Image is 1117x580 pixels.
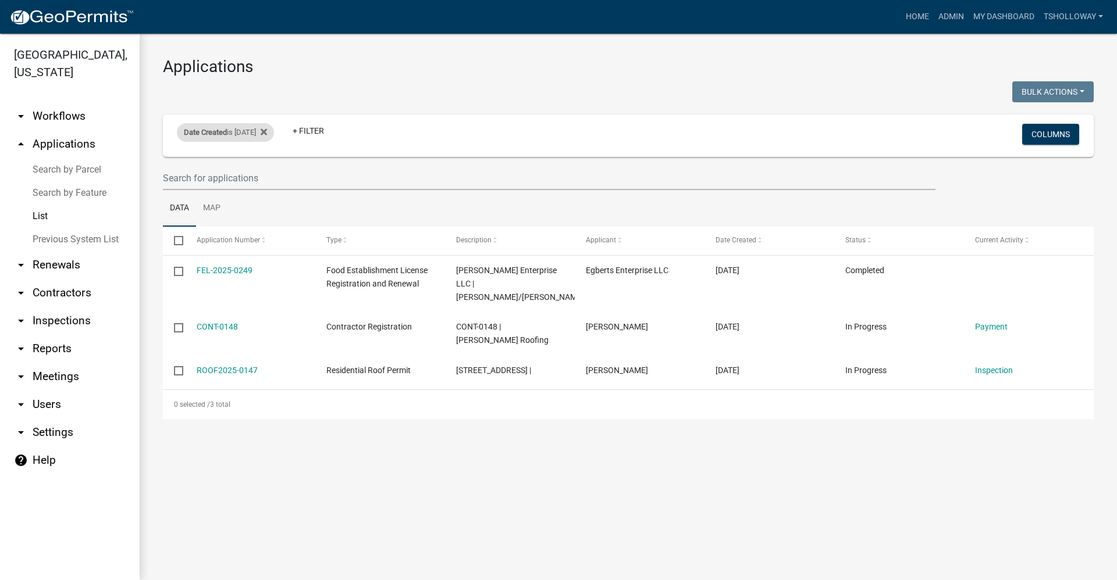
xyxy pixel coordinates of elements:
[197,266,252,275] a: FEL-2025-0249
[163,57,1094,77] h3: Applications
[964,227,1094,255] datatable-header-cell: Current Activity
[14,453,28,467] i: help
[326,322,412,331] span: Contractor Registration
[456,266,584,302] span: Egbert Enterprise LLC | Daniel Egbert/kirk Weitholter
[185,227,315,255] datatable-header-cell: Application Number
[975,322,1008,331] a: Payment
[326,366,411,375] span: Residential Roof Permit
[586,322,648,331] span: Leroy
[14,137,28,151] i: arrow_drop_up
[14,314,28,328] i: arrow_drop_down
[14,258,28,272] i: arrow_drop_down
[14,370,28,384] i: arrow_drop_down
[14,109,28,123] i: arrow_drop_down
[1012,81,1094,102] button: Bulk Actions
[586,366,648,375] span: Jon Baker
[716,266,739,275] span: 09/10/2025
[14,286,28,300] i: arrow_drop_down
[456,366,531,375] span: 855 S 8TH ST |
[845,266,884,275] span: Completed
[975,366,1013,375] a: Inspection
[14,398,28,411] i: arrow_drop_down
[163,166,935,190] input: Search for applications
[586,266,668,275] span: Egberts Enterprise LLC
[716,322,739,331] span: 09/10/2025
[456,322,549,345] span: CONT-0148 | Schmucker Roofing
[184,128,227,137] span: Date Created
[14,342,28,356] i: arrow_drop_down
[834,227,964,255] datatable-header-cell: Status
[575,227,705,255] datatable-header-cell: Applicant
[197,236,260,244] span: Application Number
[969,6,1039,28] a: My Dashboard
[177,123,274,142] div: is [DATE]
[445,227,575,255] datatable-header-cell: Description
[196,190,227,227] a: Map
[456,236,492,244] span: Description
[586,236,616,244] span: Applicant
[975,236,1023,244] span: Current Activity
[326,236,341,244] span: Type
[197,322,238,331] a: CONT-0148
[163,227,185,255] datatable-header-cell: Select
[174,400,210,409] span: 0 selected /
[934,6,969,28] a: Admin
[901,6,934,28] a: Home
[163,390,1094,419] div: 3 total
[705,227,834,255] datatable-header-cell: Date Created
[1039,6,1108,28] a: tsholloway
[716,366,739,375] span: 09/10/2025
[315,227,444,255] datatable-header-cell: Type
[197,366,258,375] a: ROOF2025-0147
[845,236,866,244] span: Status
[283,120,333,141] a: + Filter
[845,366,887,375] span: In Progress
[163,190,196,227] a: Data
[1022,124,1079,145] button: Columns
[845,322,887,331] span: In Progress
[14,425,28,439] i: arrow_drop_down
[326,266,428,288] span: Food Establishment License Registration and Renewal
[716,236,756,244] span: Date Created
